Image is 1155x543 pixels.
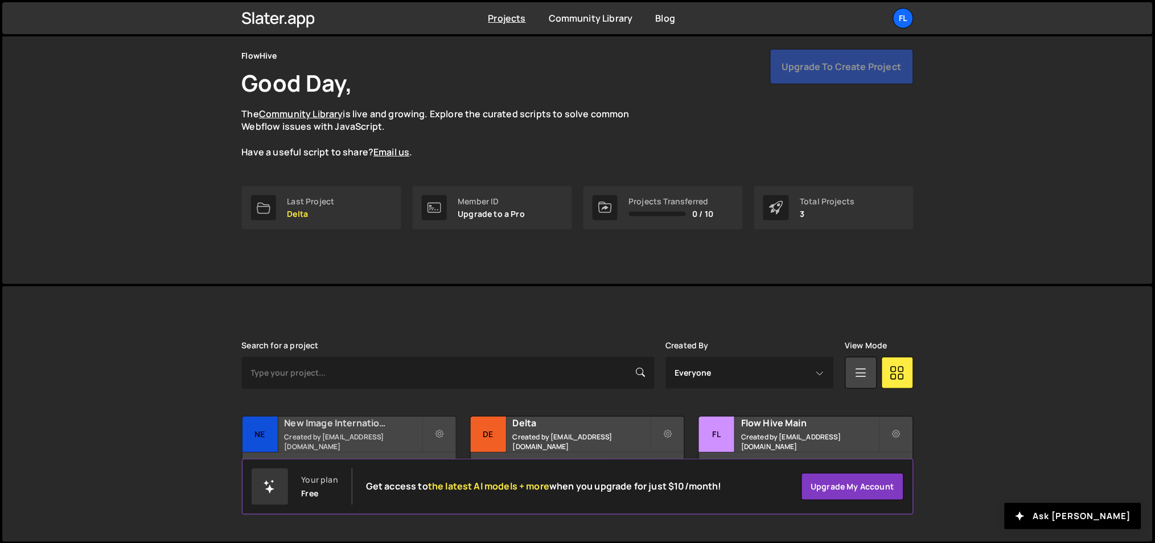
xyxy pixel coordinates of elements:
[242,341,319,350] label: Search for a project
[242,417,278,452] div: Ne
[242,357,655,389] input: Type your project...
[801,473,904,500] a: Upgrade my account
[470,416,685,487] a: De Delta Created by [EMAIL_ADDRESS][DOMAIN_NAME] 1 page, last updated by [DATE]
[458,209,525,219] p: Upgrade to a Pro
[549,12,633,24] a: Community Library
[242,67,352,98] h1: Good Day,
[488,12,526,24] a: Projects
[458,197,525,206] div: Member ID
[629,197,714,206] div: Projects Transferred
[893,8,914,28] a: Fl
[699,417,735,452] div: Fl
[373,146,409,158] a: Email us
[666,341,709,350] label: Created By
[471,452,684,487] div: 1 page, last updated by [DATE]
[513,417,650,429] h2: Delta
[242,186,401,229] a: Last Project Delta
[471,417,507,452] div: De
[242,108,652,159] p: The is live and growing. Explore the curated scripts to solve common Webflow issues with JavaScri...
[741,432,878,451] small: Created by [EMAIL_ADDRESS][DOMAIN_NAME]
[242,452,456,487] div: 6 pages, last updated by [DATE]
[285,432,422,451] small: Created by [EMAIL_ADDRESS][DOMAIN_NAME]
[1005,503,1141,529] button: Ask [PERSON_NAME]
[287,209,335,219] p: Delta
[698,416,913,487] a: Fl Flow Hive Main Created by [EMAIL_ADDRESS][DOMAIN_NAME] 8 pages, last updated by [DATE]
[259,108,343,120] a: Community Library
[513,432,650,451] small: Created by [EMAIL_ADDRESS][DOMAIN_NAME]
[656,12,676,24] a: Blog
[287,197,335,206] div: Last Project
[800,197,855,206] div: Total Projects
[366,481,722,492] h2: Get access to when you upgrade for just $10/month!
[699,452,913,487] div: 8 pages, last updated by [DATE]
[285,417,422,429] h2: New Image International
[741,417,878,429] h2: Flow Hive Main
[302,475,338,484] div: Your plan
[302,489,319,498] div: Free
[693,209,714,219] span: 0 / 10
[242,49,277,63] div: FlowHive
[800,209,855,219] p: 3
[845,341,887,350] label: View Mode
[242,416,457,487] a: Ne New Image International Created by [EMAIL_ADDRESS][DOMAIN_NAME] 6 pages, last updated by [DATE]
[428,480,549,492] span: the latest AI models + more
